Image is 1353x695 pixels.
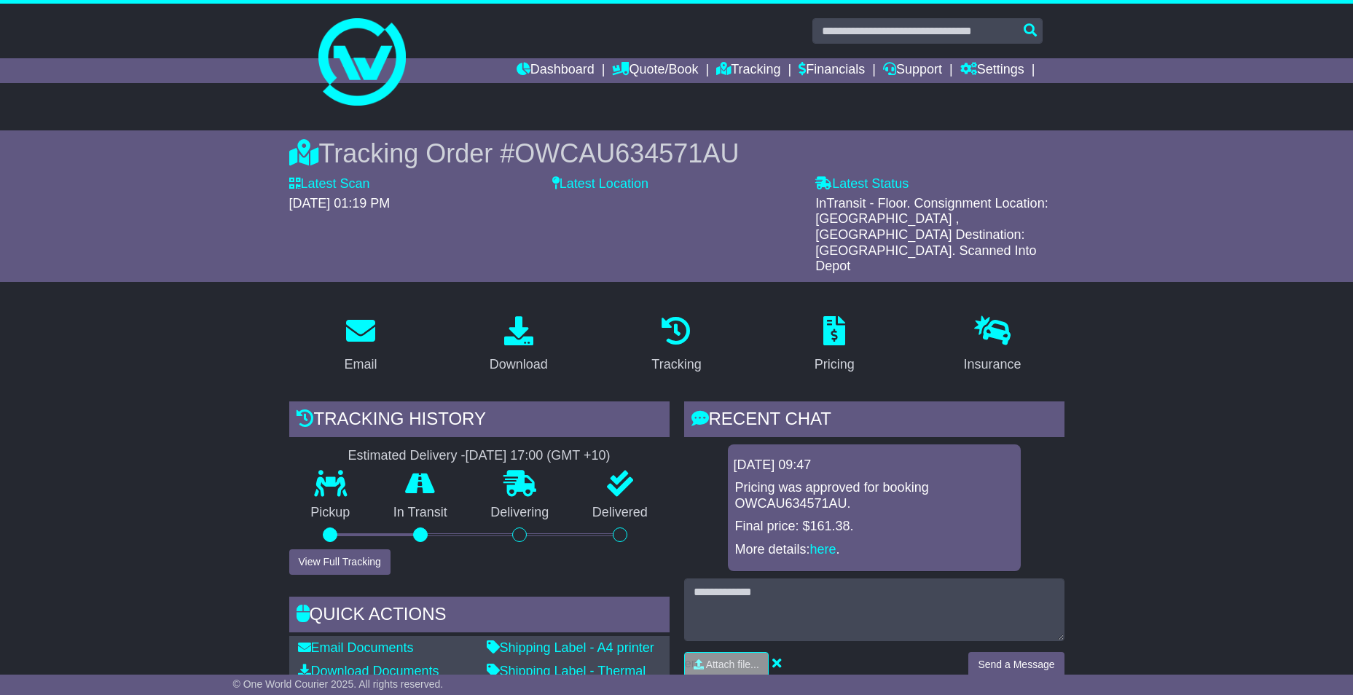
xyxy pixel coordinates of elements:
a: Shipping Label - Thermal printer [487,664,646,694]
span: © One World Courier 2025. All rights reserved. [233,678,444,690]
span: [DATE] 01:19 PM [289,196,391,211]
a: Insurance [954,311,1031,380]
div: Insurance [964,355,1021,374]
span: InTransit - Floor. Consignment Location: [GEOGRAPHIC_DATA] , [GEOGRAPHIC_DATA] Destination: [GEOG... [815,196,1048,273]
a: Download Documents [298,664,439,678]
div: Tracking Order # [289,138,1064,169]
a: here [810,542,836,557]
div: Download [490,355,548,374]
a: Tracking [642,311,710,380]
p: Delivered [570,505,670,521]
a: Dashboard [517,58,595,83]
div: RECENT CHAT [684,401,1064,441]
div: [DATE] 09:47 [734,458,1015,474]
p: Pricing was approved for booking OWCAU634571AU. [735,480,1013,511]
label: Latest Location [552,176,648,192]
div: Pricing [815,355,855,374]
a: Tracking [716,58,780,83]
label: Latest Scan [289,176,370,192]
a: Support [883,58,942,83]
a: Download [480,311,557,380]
a: Email Documents [298,640,414,655]
p: Delivering [469,505,571,521]
div: [DATE] 17:00 (GMT +10) [466,448,611,464]
div: Tracking history [289,401,670,441]
a: Quote/Book [612,58,698,83]
div: Tracking [651,355,701,374]
p: More details: . [735,542,1013,558]
div: Email [344,355,377,374]
label: Latest Status [815,176,909,192]
p: Pickup [289,505,372,521]
div: Quick Actions [289,597,670,636]
p: Final price: $161.38. [735,519,1013,535]
a: Pricing [805,311,864,380]
a: Financials [799,58,865,83]
div: Estimated Delivery - [289,448,670,464]
span: OWCAU634571AU [514,138,739,168]
p: In Transit [372,505,469,521]
a: Settings [960,58,1024,83]
a: Email [334,311,386,380]
button: Send a Message [968,652,1064,678]
a: Shipping Label - A4 printer [487,640,654,655]
button: View Full Tracking [289,549,391,575]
